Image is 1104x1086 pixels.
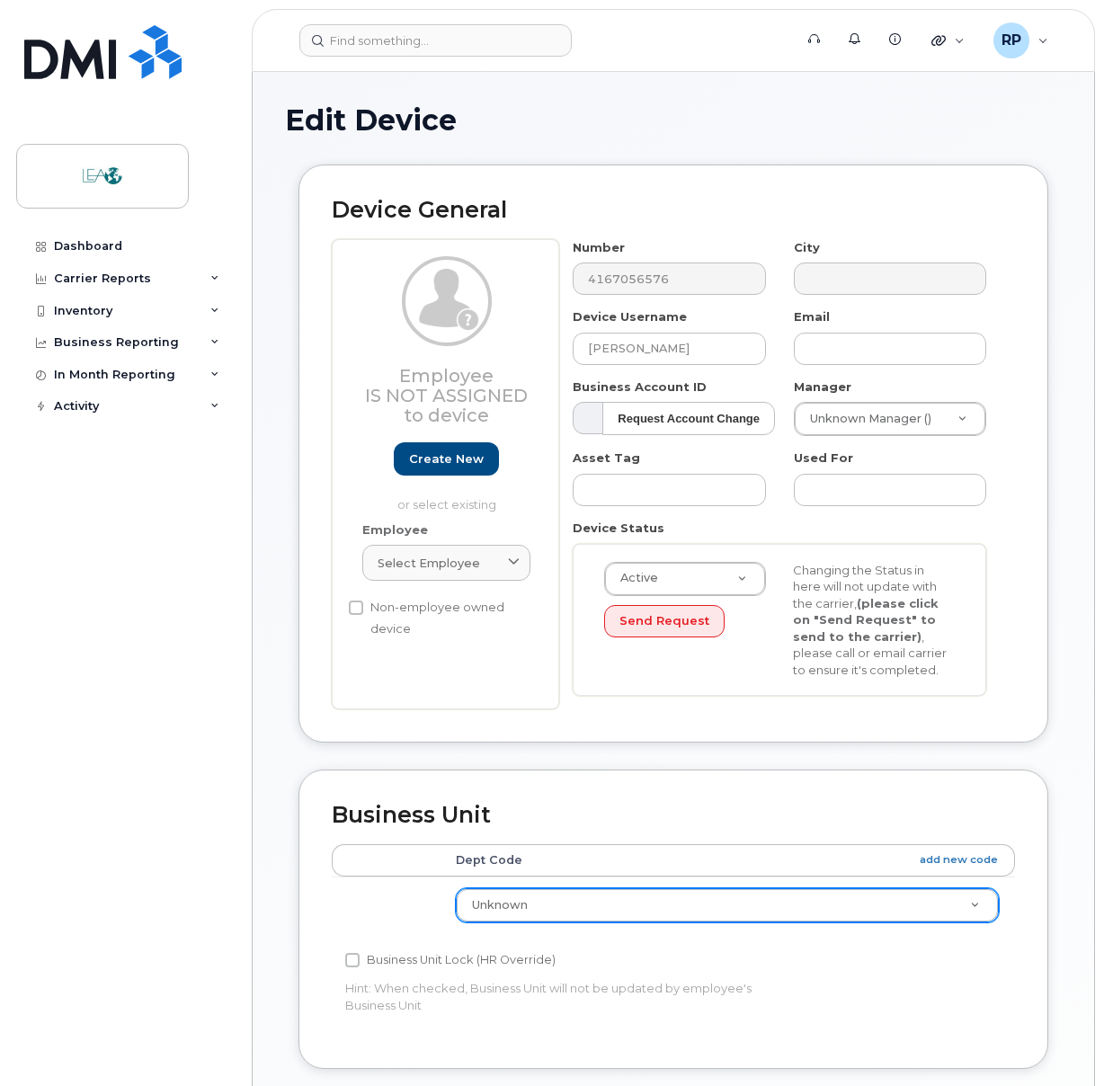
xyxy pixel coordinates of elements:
a: add new code [920,852,998,868]
label: City [794,239,820,256]
span: Is not assigned [365,385,528,406]
label: Asset Tag [573,450,640,467]
a: Active [605,563,765,595]
span: to device [404,405,489,426]
h2: Device General [332,198,1015,223]
a: Select employee [362,545,530,581]
a: Unknown [457,889,998,921]
p: Hint: When checked, Business Unit will not be updated by employee's Business Unit [345,980,773,1013]
button: Send Request [604,605,725,638]
strong: (please click on "Send Request" to send to the carrier) [793,596,939,644]
th: Dept Code [440,844,1015,877]
label: Employee [362,521,428,539]
label: Device Status [573,520,664,537]
span: Active [610,570,658,586]
input: Non-employee owned device [349,601,363,615]
div: Changing the Status in here will not update with the carrier, , please call or email carrier to e... [779,562,968,679]
p: or select existing [362,496,530,513]
h3: Employee [362,366,530,425]
span: Unknown [472,898,528,912]
span: Unknown Manager () [799,411,931,427]
label: Non-employee owned device [349,597,530,640]
button: Request Account Change [602,402,775,435]
strong: Request Account Change [618,412,760,425]
a: Unknown Manager () [795,403,985,435]
label: Device Username [573,308,687,325]
label: Business Unit Lock (HR Override) [345,949,556,971]
label: Number [573,239,625,256]
a: Create new [394,442,499,476]
label: Business Account ID [573,378,707,396]
span: Select employee [378,555,480,572]
h1: Edit Device [285,104,1062,136]
h2: Business Unit [332,803,1015,828]
label: Email [794,308,830,325]
label: Used For [794,450,853,467]
input: Business Unit Lock (HR Override) [345,953,360,967]
label: Manager [794,378,851,396]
